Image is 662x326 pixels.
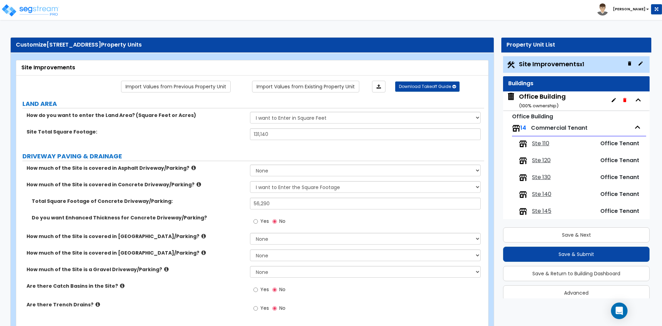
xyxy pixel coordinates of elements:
[519,60,584,68] span: Site Improvements
[272,305,277,312] input: No
[272,218,277,225] input: No
[611,303,628,319] div: Open Intercom Messenger
[503,227,650,243] button: Save & Next
[506,92,515,101] img: building.svg
[1,3,60,17] img: logo_pro_r.png
[519,207,527,216] img: tenants.png
[164,267,169,272] i: click for more info!
[272,286,277,294] input: No
[519,174,527,182] img: tenants.png
[260,218,269,225] span: Yes
[96,302,100,307] i: click for more info!
[260,286,269,293] span: Yes
[395,81,460,92] button: Download Takeoff Guide
[279,286,285,293] span: No
[596,3,609,16] img: avatar.png
[532,174,551,181] span: Ste 130
[27,249,245,256] label: How much of the Site is covered in [GEOGRAPHIC_DATA]/Parking?
[201,250,206,255] i: click for more info!
[532,207,551,215] span: Ste 145
[600,207,639,215] span: Office Tenant
[532,157,551,165] span: Ste 120
[120,283,124,288] i: click for more info!
[279,305,285,312] span: No
[47,41,101,49] span: [STREET_ADDRESS]
[32,198,245,205] label: Total Square Footage of Concrete Driveway/Parking:
[22,152,484,161] label: DRIVEWAY PAVING & DRAINAGE
[519,157,527,165] img: tenants.png
[506,41,646,49] div: Property Unit List
[506,60,515,69] img: Construction.png
[27,283,245,289] label: Are there Catch Basins in the Site?
[279,218,285,225] span: No
[508,80,644,88] div: Buildings
[600,156,639,164] span: Office Tenant
[613,7,645,12] b: [PERSON_NAME]
[519,190,527,199] img: tenants.png
[21,64,483,72] div: Site Improvements
[600,173,639,181] span: Office Tenant
[27,165,245,171] label: How much of the Site is covered in Asphalt Driveway/Parking?
[506,92,566,110] span: Office Building
[253,286,258,294] input: Yes
[503,247,650,262] button: Save & Submit
[519,102,559,109] small: ( 100 % ownership)
[201,234,206,239] i: click for more info!
[253,218,258,225] input: Yes
[197,182,201,187] i: click for more info!
[253,305,258,312] input: Yes
[191,165,196,170] i: click for more info!
[503,266,650,281] button: Save & Return to Building Dashboard
[372,81,385,92] a: Import the dynamic attributes value through Excel sheet
[252,81,359,92] a: Import the dynamic attribute values from existing properties.
[503,285,650,300] button: Advanced
[512,124,520,132] img: tenants.png
[512,112,553,120] small: Office Building
[16,41,489,49] div: Customize Property Units
[121,81,231,92] a: Import the dynamic attribute values from previous properties.
[27,112,245,119] label: How do you want to enter the Land Area? (Square Feet or Acres)
[27,266,245,273] label: How much of the Site is a Gravel Driveway/Parking?
[600,190,639,198] span: Office Tenant
[27,233,245,240] label: How much of the Site is covered in [GEOGRAPHIC_DATA]/Parking?
[27,181,245,188] label: How much of the Site is covered in Concrete Driveway/Parking?
[531,124,588,132] span: Commercial Tenant
[399,83,451,89] span: Download Takeoff Guide
[519,140,527,148] img: tenants.png
[520,124,526,132] span: 14
[32,214,245,221] label: Do you want Enhanced Thickness for Concrete Driveway/Parking?
[600,139,639,147] span: Office Tenant
[22,99,484,108] label: LAND AREA
[260,305,269,312] span: Yes
[580,61,584,68] small: x1
[27,128,245,135] label: Site Total Square Footage:
[532,140,549,148] span: Ste 110
[27,301,245,308] label: Are there Trench Drains?
[532,190,551,198] span: Ste 140
[519,92,566,110] div: Office Building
